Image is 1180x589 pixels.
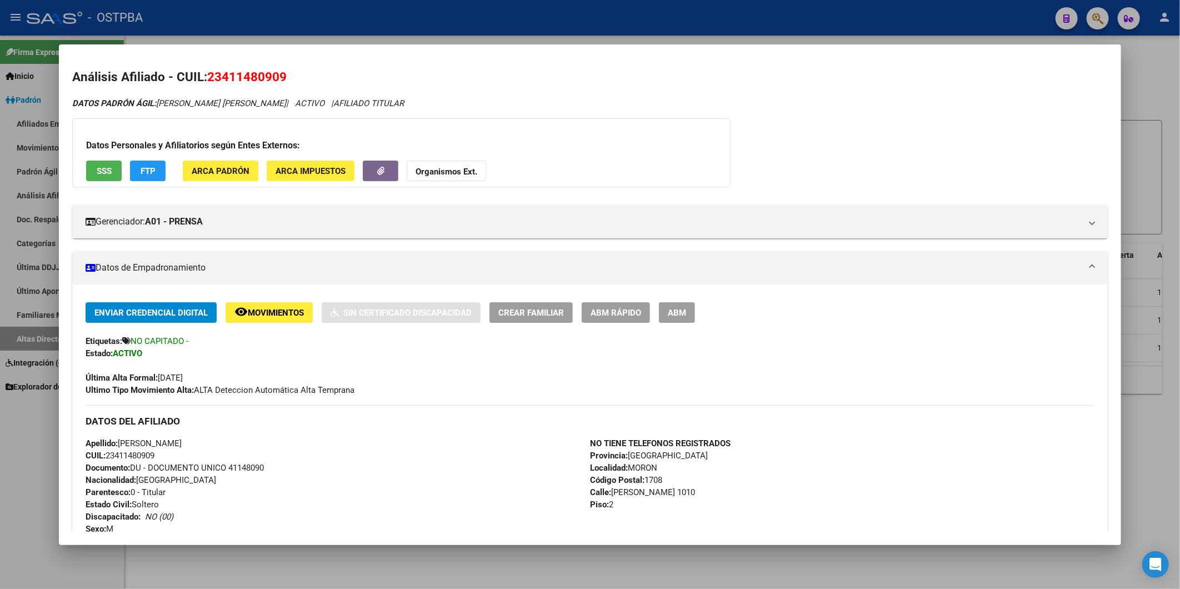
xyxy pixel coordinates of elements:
[72,251,1108,284] mat-expansion-panel-header: Datos de Empadronamiento
[276,166,346,176] span: ARCA Impuestos
[590,463,657,473] span: MORON
[97,166,112,176] span: SSS
[590,451,628,461] strong: Provincia:
[86,524,113,534] span: M
[86,451,106,461] strong: CUIL:
[86,373,158,383] strong: Última Alta Formal:
[141,166,156,176] span: FTP
[86,438,118,448] strong: Apellido:
[234,305,248,318] mat-icon: remove_red_eye
[207,69,287,84] span: 23411480909
[590,475,644,485] strong: Código Postal:
[72,205,1108,238] mat-expansion-panel-header: Gerenciador:A01 - PRENSA
[72,98,404,108] i: | ACTIVO |
[333,98,404,108] span: AFILIADO TITULAR
[343,308,472,318] span: Sin Certificado Discapacidad
[590,487,611,497] strong: Calle:
[248,308,304,318] span: Movimientos
[498,308,564,318] span: Crear Familiar
[86,215,1081,228] mat-panel-title: Gerenciador:
[226,302,313,323] button: Movimientos
[86,475,216,485] span: [GEOGRAPHIC_DATA]
[590,438,731,448] strong: NO TIENE TELEFONOS REGISTRADOS
[86,139,717,152] h3: Datos Personales y Afiliatorios según Entes Externos:
[1142,551,1169,578] div: Open Intercom Messenger
[86,385,194,395] strong: Ultimo Tipo Movimiento Alta:
[113,348,142,358] strong: ACTIVO
[86,475,136,485] strong: Nacionalidad:
[582,302,650,323] button: ABM Rápido
[86,336,122,346] strong: Etiquetas:
[86,487,131,497] strong: Parentesco:
[86,451,154,461] span: 23411480909
[86,487,166,497] span: 0 - Titular
[86,348,113,358] strong: Estado:
[86,261,1081,274] mat-panel-title: Datos de Empadronamiento
[86,463,264,473] span: DU - DOCUMENTO UNICO 41148090
[72,68,1108,87] h2: Análisis Afiliado - CUIL:
[86,438,182,448] span: [PERSON_NAME]
[86,161,122,181] button: SSS
[322,302,481,323] button: Sin Certificado Discapacidad
[668,308,686,318] span: ABM
[145,512,173,522] i: NO (00)
[86,500,132,510] strong: Estado Civil:
[591,308,641,318] span: ABM Rápido
[590,463,628,473] strong: Localidad:
[72,98,286,108] span: [PERSON_NAME] [PERSON_NAME]
[590,487,695,497] span: [PERSON_NAME] 1010
[86,302,217,323] button: Enviar Credencial Digital
[590,475,662,485] span: 1708
[416,167,477,177] strong: Organismos Ext.
[130,161,166,181] button: FTP
[86,385,354,395] span: ALTA Deteccion Automática Alta Temprana
[94,308,208,318] span: Enviar Credencial Digital
[86,512,141,522] strong: Discapacitado:
[86,415,1094,427] h3: DATOS DEL AFILIADO
[131,336,188,346] span: NO CAPITADO -
[590,500,613,510] span: 2
[86,463,130,473] strong: Documento:
[86,373,183,383] span: [DATE]
[72,98,156,108] strong: DATOS PADRÓN ÁGIL:
[86,500,159,510] span: Soltero
[192,166,249,176] span: ARCA Padrón
[407,161,486,181] button: Organismos Ext.
[145,215,203,228] strong: A01 - PRENSA
[659,302,695,323] button: ABM
[489,302,573,323] button: Crear Familiar
[183,161,258,181] button: ARCA Padrón
[590,451,708,461] span: [GEOGRAPHIC_DATA]
[590,500,609,510] strong: Piso:
[86,524,106,534] strong: Sexo:
[267,161,354,181] button: ARCA Impuestos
